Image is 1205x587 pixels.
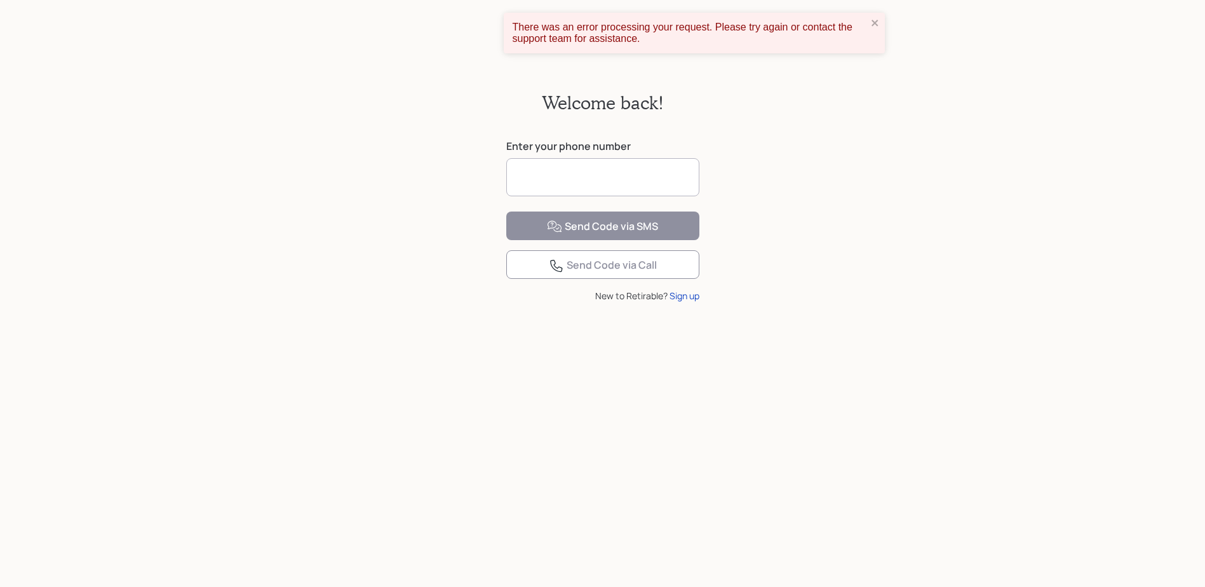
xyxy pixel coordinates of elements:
label: Enter your phone number [506,139,699,153]
div: Send Code via SMS [547,219,658,234]
button: Send Code via Call [506,250,699,279]
button: close [871,18,880,30]
div: There was an error processing your request. Please try again or contact the support team for assi... [513,22,867,44]
div: New to Retirable? [506,289,699,302]
div: Sign up [670,289,699,302]
h2: Welcome back! [542,92,664,114]
button: Send Code via SMS [506,212,699,240]
div: Send Code via Call [549,258,657,273]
